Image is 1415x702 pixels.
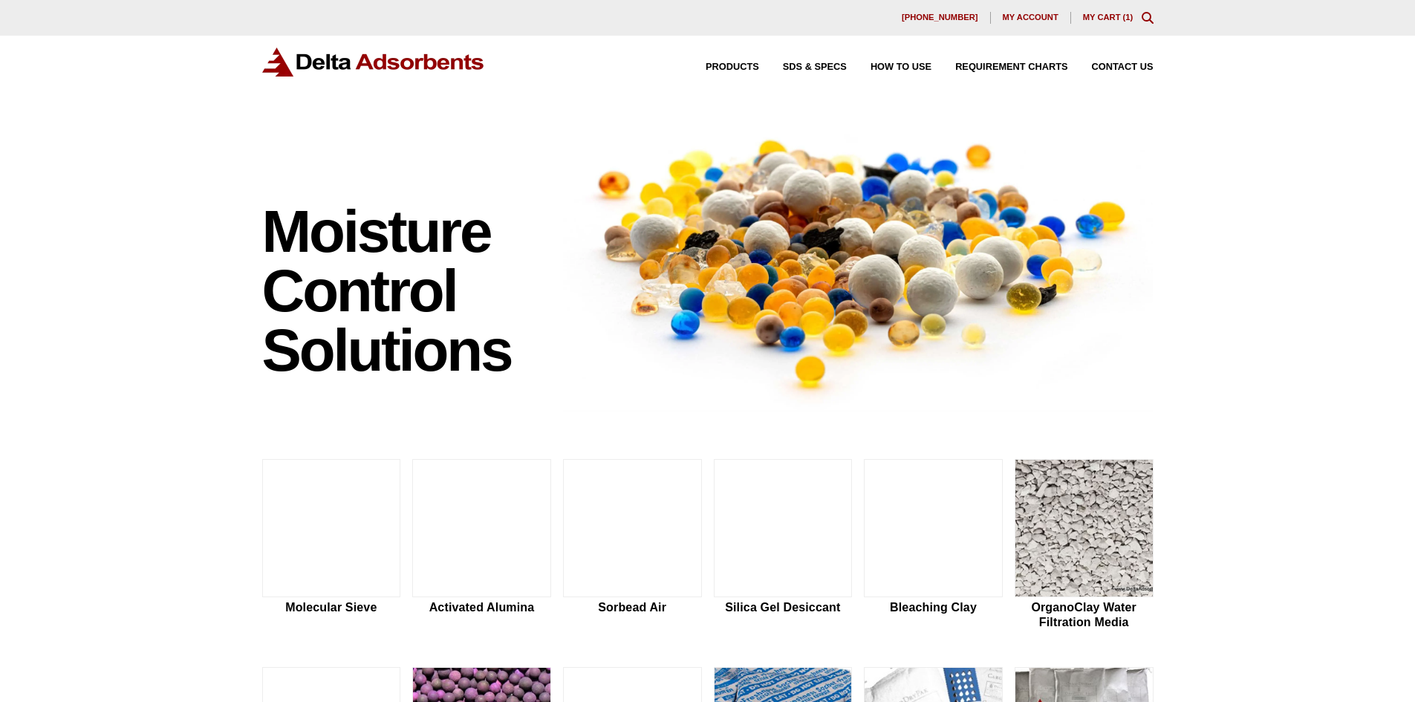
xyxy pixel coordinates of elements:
[412,600,551,614] h2: Activated Alumina
[1015,459,1154,631] a: OrganoClay Water Filtration Media
[931,62,1067,72] a: Requirement Charts
[262,202,549,380] h1: Moisture Control Solutions
[864,600,1003,614] h2: Bleaching Clay
[563,459,702,631] a: Sorbead Air
[847,62,931,72] a: How to Use
[262,600,401,614] h2: Molecular Sieve
[412,459,551,631] a: Activated Alumina
[1142,12,1154,24] div: Toggle Modal Content
[1015,600,1154,628] h2: OrganoClay Water Filtration Media
[706,62,759,72] span: Products
[682,62,759,72] a: Products
[563,112,1154,412] img: Image
[955,62,1067,72] span: Requirement Charts
[1068,62,1154,72] a: Contact Us
[1003,13,1058,22] span: My account
[1092,62,1154,72] span: Contact Us
[991,12,1071,24] a: My account
[759,62,847,72] a: SDS & SPECS
[714,459,853,631] a: Silica Gel Desiccant
[890,12,991,24] a: [PHONE_NUMBER]
[714,600,853,614] h2: Silica Gel Desiccant
[783,62,847,72] span: SDS & SPECS
[871,62,931,72] span: How to Use
[864,459,1003,631] a: Bleaching Clay
[262,459,401,631] a: Molecular Sieve
[902,13,978,22] span: [PHONE_NUMBER]
[563,600,702,614] h2: Sorbead Air
[1083,13,1133,22] a: My Cart (1)
[262,48,485,77] img: Delta Adsorbents
[1125,13,1130,22] span: 1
